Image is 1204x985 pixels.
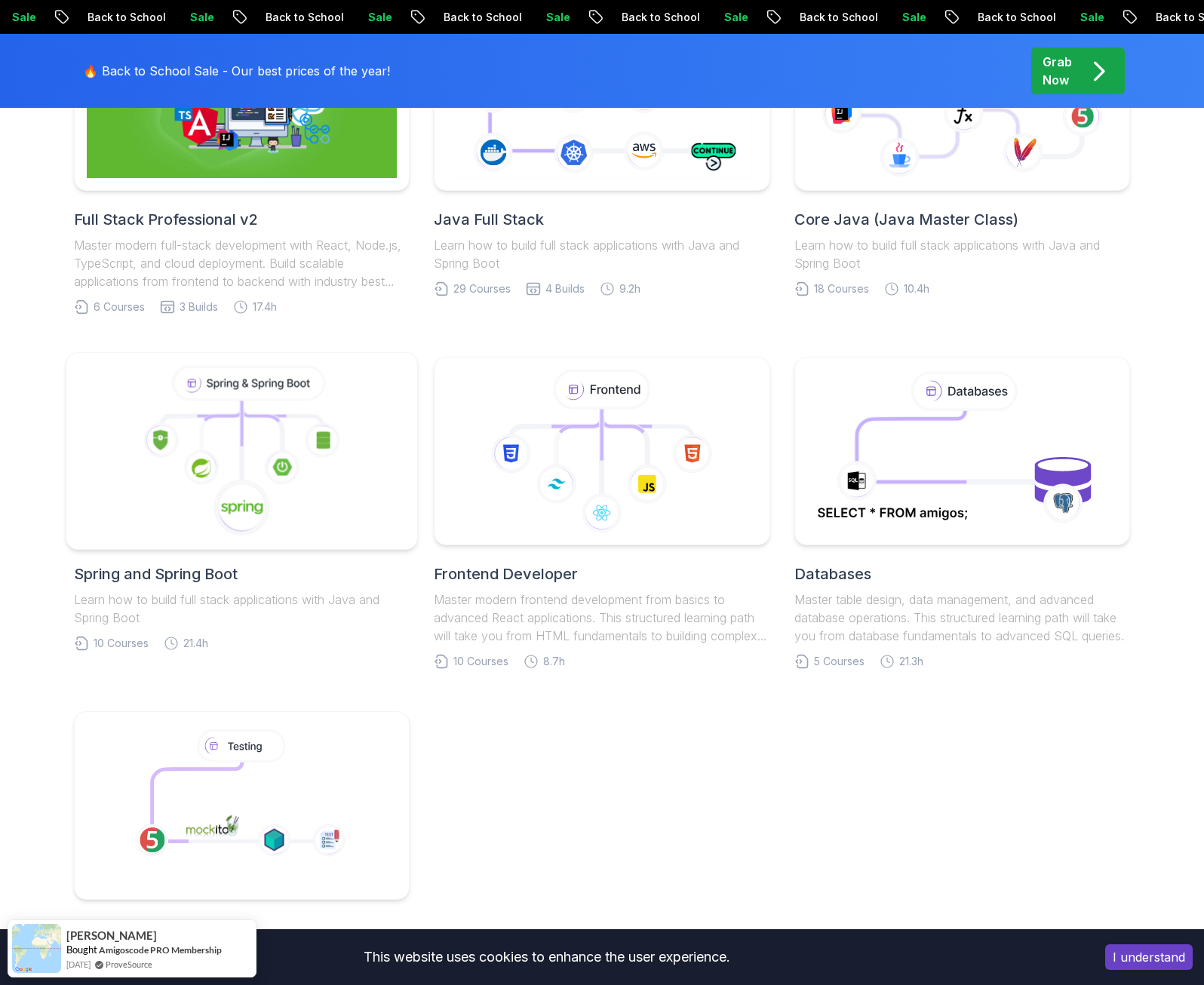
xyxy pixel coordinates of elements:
p: Sale [699,10,748,25]
a: Frontend DeveloperMaster modern frontend development from basics to advanced React applications. ... [434,357,769,669]
a: Core Java (Java Master Class)Learn how to build full stack applications with Java and Spring Boot... [794,2,1130,296]
p: Back to School [953,10,1055,25]
p: Master modern frontend development from basics to advanced React applications. This structured le... [434,591,769,645]
span: 21.3h [899,654,923,669]
span: 18 Courses [814,281,869,296]
a: ProveSource [106,958,152,971]
h2: Java Full Stack [434,209,769,230]
h2: Core Java (Java Master Class) [794,209,1130,230]
span: 4 Builds [545,281,585,296]
p: Learn how to build full stack applications with Java and Spring Boot [794,236,1130,272]
img: provesource social proof notification image [12,924,61,973]
p: Sale [877,10,926,25]
span: 3 Builds [180,299,218,315]
div: This website uses cookies to enhance the user experience. [11,941,1083,974]
p: Sale [521,10,570,25]
p: Learn how to build full stack applications with Java and Spring Boot [74,591,410,627]
a: Spring and Spring BootLearn how to build full stack applications with Java and Spring Boot10 Cour... [74,357,410,651]
p: Master table design, data management, and advanced database operations. This structured learning ... [794,591,1130,645]
h2: Software Testing [74,918,410,939]
span: 29 Courses [453,281,511,296]
a: Amigoscode PRO Membership [99,944,222,956]
span: 10.4h [904,281,929,296]
h2: Databases [794,563,1130,585]
span: 17.4h [253,299,277,315]
button: Accept cookies [1105,944,1193,970]
a: Full Stack Professional v2Full Stack Professional v2Master modern full-stack development with Rea... [74,2,410,315]
h2: Spring and Spring Boot [74,563,410,585]
span: 9.2h [619,281,640,296]
p: Back to School [775,10,877,25]
span: 8.7h [543,654,565,669]
span: 6 Courses [94,299,145,315]
p: 🔥 Back to School Sale - Our best prices of the year! [83,62,390,80]
span: [PERSON_NAME] [66,929,157,942]
h2: Full Stack Professional v2 [74,209,410,230]
p: Sale [1055,10,1104,25]
span: [DATE] [66,958,91,971]
p: Master modern full-stack development with React, Node.js, TypeScript, and cloud deployment. Build... [74,236,410,290]
a: DatabasesMaster table design, data management, and advanced database operations. This structured ... [794,357,1130,669]
p: Learn how to build full stack applications with Java and Spring Boot [434,236,769,272]
p: Grab Now [1043,53,1072,89]
span: Bought [66,944,97,956]
span: 10 Courses [94,636,149,651]
span: 10 Courses [453,654,508,669]
p: Back to School [419,10,521,25]
a: Java Full StackLearn how to build full stack applications with Java and Spring Boot29 Courses4 Bu... [434,2,769,296]
p: Sale [343,10,392,25]
p: Back to School [63,10,165,25]
p: Sale [165,10,213,25]
span: 21.4h [183,636,208,651]
p: Back to School [241,10,343,25]
h2: Frontend Developer [434,563,769,585]
span: 5 Courses [814,654,865,669]
p: Back to School [597,10,699,25]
